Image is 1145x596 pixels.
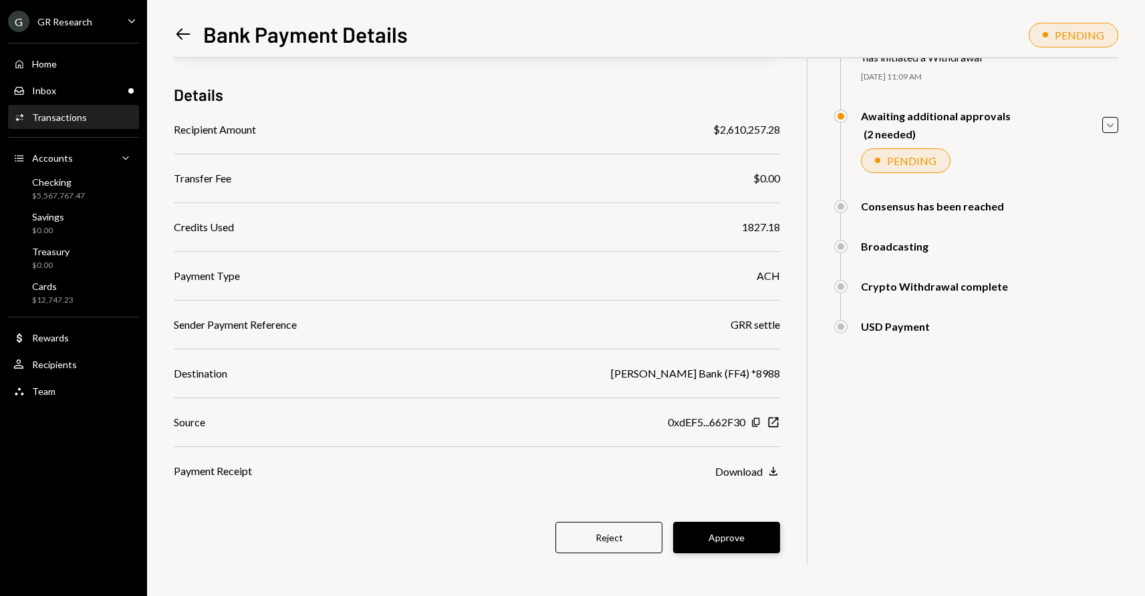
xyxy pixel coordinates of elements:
a: Treasury$0.00 [8,242,139,274]
a: Rewards [8,325,139,349]
div: Credits Used [174,219,234,235]
div: PENDING [887,154,936,167]
button: Approve [673,522,780,553]
div: [DATE] 11:09 AM [861,71,1118,83]
div: Team [32,386,55,397]
div: Destination [174,365,227,382]
div: Payment Receipt [174,463,252,479]
a: Team [8,379,139,403]
div: Inbox [32,85,56,96]
a: Recipients [8,352,139,376]
div: 0xdEF5...662F30 [668,414,745,430]
a: Inbox [8,78,139,102]
div: Broadcasting [861,240,928,253]
div: $5,567,767.47 [32,190,85,202]
div: PENDING [1055,29,1104,41]
a: Home [8,51,139,76]
div: Accounts [32,152,73,164]
a: Cards$12,747.23 [8,277,139,309]
div: Savings [32,211,64,222]
div: Cards [32,281,74,292]
button: Reject [555,522,662,553]
a: Checking$5,567,767.47 [8,172,139,204]
div: [PERSON_NAME] Bank (FF4) *8988 [611,365,780,382]
div: USD Payment [861,320,930,333]
div: G [8,11,29,32]
div: GRR settle [731,317,780,333]
div: Awaiting additional approvals [861,110,1011,122]
div: GR Research [37,16,92,27]
div: Source [174,414,205,430]
div: (2 needed) [864,128,1011,140]
div: Recipients [32,359,77,370]
div: $12,747.23 [32,295,74,306]
div: Sender Payment Reference [174,317,297,333]
div: Download [715,465,763,478]
h3: Details [174,84,223,106]
div: Transactions [32,112,87,123]
div: Home [32,58,57,69]
div: Treasury [32,246,70,257]
a: Savings$0.00 [8,207,139,239]
div: Payment Type [174,268,240,284]
div: Crypto Withdrawal complete [861,280,1008,293]
div: ACH [757,268,780,284]
button: Download [715,464,780,479]
a: Transactions [8,105,139,129]
div: $0.00 [32,225,64,237]
div: Recipient Amount [174,122,256,138]
div: $0.00 [32,260,70,271]
div: 1827.18 [742,219,780,235]
div: Consensus has been reached [861,200,1004,212]
div: Rewards [32,332,69,343]
div: Transfer Fee [174,170,231,186]
div: $0.00 [753,170,780,186]
h1: Bank Payment Details [203,21,408,47]
div: $2,610,257.28 [713,122,780,138]
a: Accounts [8,146,139,170]
div: Checking [32,176,85,188]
